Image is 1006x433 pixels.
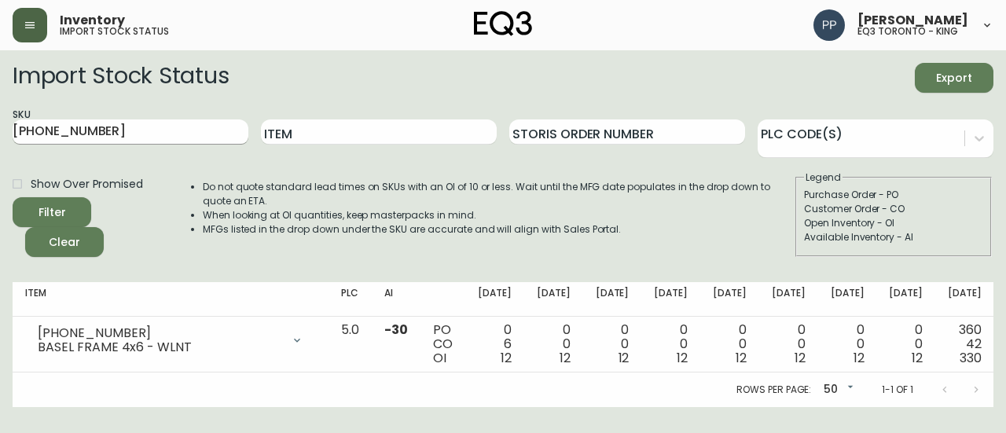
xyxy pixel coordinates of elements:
[927,68,981,88] span: Export
[759,282,818,317] th: [DATE]
[465,282,524,317] th: [DATE]
[804,216,983,230] div: Open Inventory - OI
[13,197,91,227] button: Filter
[935,282,994,317] th: [DATE]
[641,282,700,317] th: [DATE]
[25,323,316,358] div: [PHONE_NUMBER]BASEL FRAME 4x6 - WLNT
[854,349,865,367] span: 12
[857,27,958,36] h5: eq3 toronto - king
[203,208,794,222] li: When looking at OI quantities, keep masterpacks in mind.
[804,230,983,244] div: Available Inventory - AI
[384,321,408,339] span: -30
[38,233,91,252] span: Clear
[700,282,759,317] th: [DATE]
[831,323,865,365] div: 0 0
[329,317,372,372] td: 5.0
[818,282,877,317] th: [DATE]
[560,349,571,367] span: 12
[654,323,688,365] div: 0 0
[713,323,747,365] div: 0 0
[804,202,983,216] div: Customer Order - CO
[13,282,329,317] th: Item
[38,340,281,354] div: BASEL FRAME 4x6 - WLNT
[60,27,169,36] h5: import stock status
[795,349,806,367] span: 12
[915,63,993,93] button: Export
[817,377,857,403] div: 50
[736,349,747,367] span: 12
[524,282,583,317] th: [DATE]
[38,326,281,340] div: [PHONE_NUMBER]
[329,282,372,317] th: PLC
[804,188,983,202] div: Purchase Order - PO
[960,349,982,367] span: 330
[433,323,453,365] div: PO CO
[501,349,512,367] span: 12
[882,383,913,397] p: 1-1 of 1
[596,323,630,365] div: 0 0
[948,323,982,365] div: 360 42
[433,349,446,367] span: OI
[537,323,571,365] div: 0 0
[13,63,229,93] h2: Import Stock Status
[889,323,923,365] div: 0 0
[677,349,688,367] span: 12
[876,282,935,317] th: [DATE]
[203,180,794,208] li: Do not quote standard lead times on SKUs with an OI of 10 or less. Wait until the MFG date popula...
[60,14,125,27] span: Inventory
[912,349,923,367] span: 12
[372,282,420,317] th: AI
[804,171,843,185] legend: Legend
[25,227,104,257] button: Clear
[583,282,642,317] th: [DATE]
[736,383,811,397] p: Rows per page:
[619,349,630,367] span: 12
[203,222,794,237] li: MFGs listed in the drop down under the SKU are accurate and will align with Sales Portal.
[478,323,512,365] div: 0 6
[474,11,532,36] img: logo
[772,323,806,365] div: 0 0
[857,14,968,27] span: [PERSON_NAME]
[813,9,845,41] img: 93ed64739deb6bac3372f15ae91c6632
[31,176,143,193] span: Show Over Promised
